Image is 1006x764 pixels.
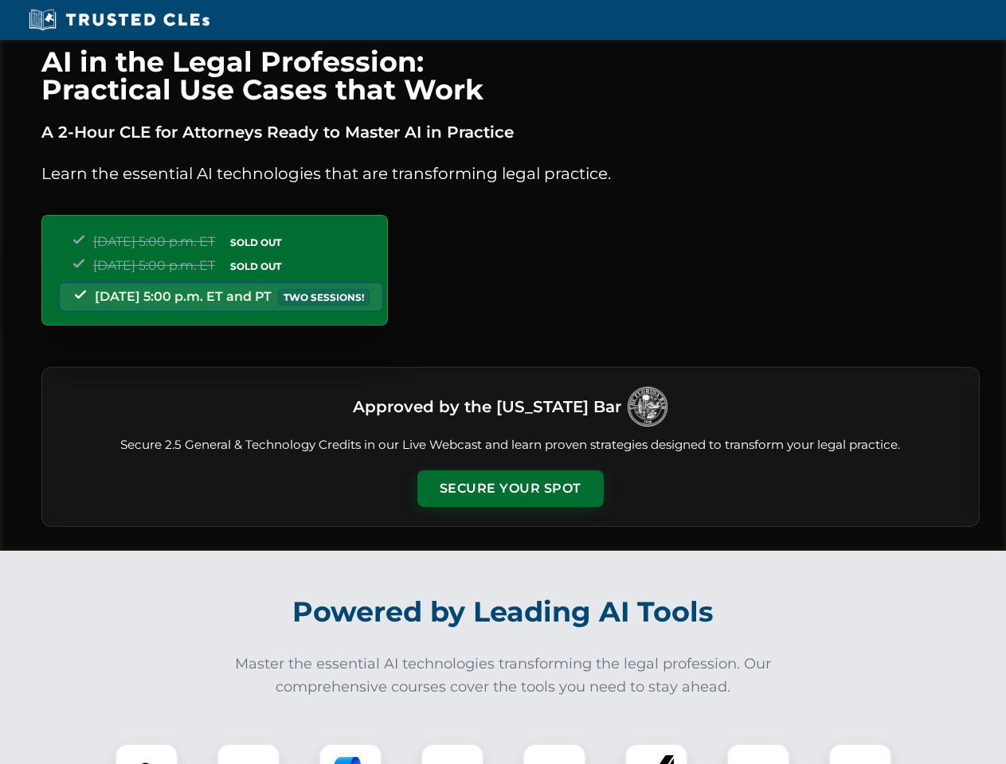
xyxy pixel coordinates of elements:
span: SOLD OUT [225,234,287,251]
button: Secure Your Spot [417,470,604,507]
span: SOLD OUT [225,258,287,275]
span: [DATE] 5:00 p.m. ET [93,258,215,273]
span: [DATE] 5:00 p.m. ET [93,234,215,249]
p: A 2-Hour CLE for Attorneys Ready to Master AI in Practice [41,119,980,145]
img: Trusted CLEs [24,8,214,32]
p: Secure 2.5 General & Technology Credits in our Live Webcast and learn proven strategies designed ... [61,436,960,454]
h1: AI in the Legal Profession: Practical Use Cases that Work [41,48,980,103]
h3: Approved by the [US_STATE] Bar [353,392,621,421]
img: Logo [628,387,667,427]
p: Learn the essential AI technologies that are transforming legal practice. [41,161,980,186]
p: Master the essential AI technologies transforming the legal profession. Our comprehensive courses... [225,653,782,699]
h2: Powered by Leading AI Tools [62,584,945,640]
